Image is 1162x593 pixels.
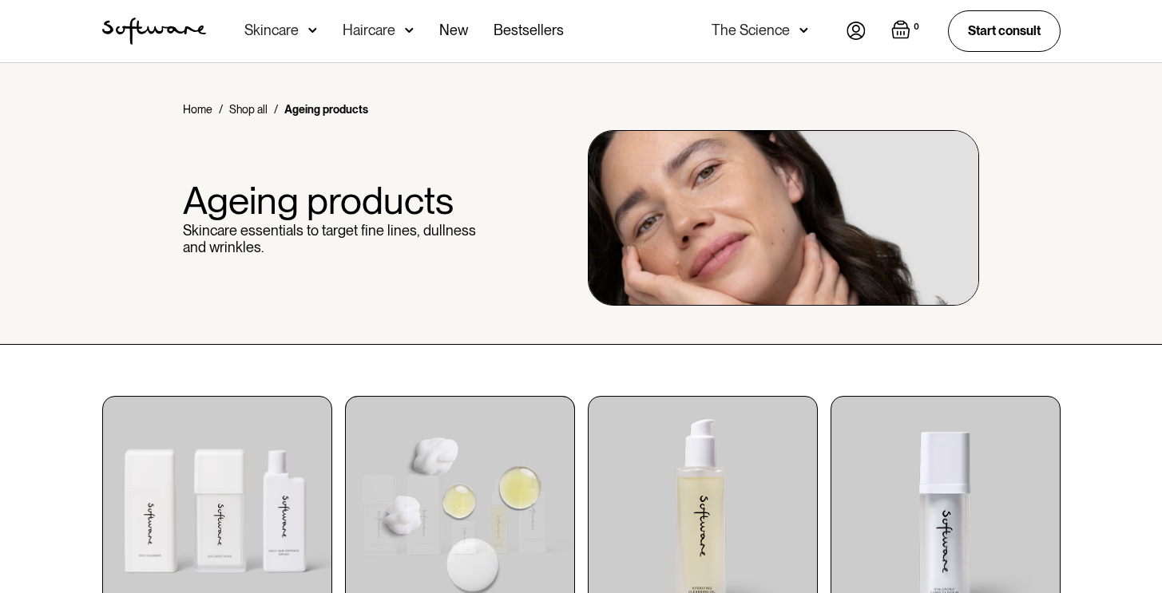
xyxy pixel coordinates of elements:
[284,101,368,117] div: Ageing products
[183,180,494,222] h1: Ageing products
[229,101,268,117] a: Shop all
[274,101,278,117] div: /
[948,10,1061,51] a: Start consult
[799,22,808,38] img: arrow down
[183,222,494,256] p: Skincare essentials to target fine lines, dullness and wrinkles.
[712,22,790,38] div: The Science
[405,22,414,38] img: arrow down
[183,101,212,117] a: Home
[102,18,206,45] img: Software Logo
[910,20,922,34] div: 0
[244,22,299,38] div: Skincare
[102,18,206,45] a: home
[308,22,317,38] img: arrow down
[343,22,395,38] div: Haircare
[219,101,223,117] div: /
[891,20,922,42] a: Open cart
